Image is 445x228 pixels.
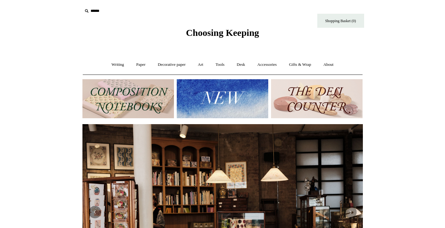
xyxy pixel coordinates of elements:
a: Gifts & Wrap [283,56,317,73]
button: Previous [89,206,101,218]
a: Accessories [252,56,282,73]
img: New.jpg__PID:f73bdf93-380a-4a35-bcfe-7823039498e1 [177,79,268,118]
a: Writing [106,56,130,73]
a: Choosing Keeping [186,32,259,37]
button: Next [344,206,357,218]
a: Paper [131,56,151,73]
a: Art [192,56,209,73]
span: Choosing Keeping [186,27,259,38]
img: 202302 Composition ledgers.jpg__PID:69722ee6-fa44-49dd-a067-31375e5d54ec [82,79,174,118]
a: Decorative paper [152,56,191,73]
a: Shopping Basket (0) [317,14,364,28]
a: Tools [210,56,230,73]
img: The Deli Counter [271,79,363,118]
a: About [318,56,339,73]
a: Desk [231,56,251,73]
